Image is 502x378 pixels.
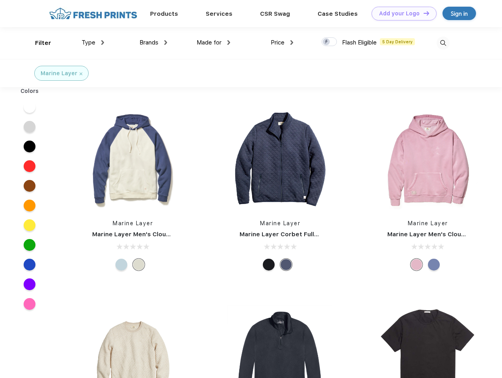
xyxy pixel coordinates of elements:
[197,39,221,46] span: Made for
[35,39,51,48] div: Filter
[41,69,77,78] div: Marine Layer
[139,39,158,46] span: Brands
[271,39,284,46] span: Price
[411,259,422,271] div: Lilas
[227,40,230,45] img: dropdown.png
[133,259,145,271] div: Navy/Cream
[408,220,448,226] a: Marine Layer
[228,107,333,211] img: func=resize&h=266
[260,10,290,17] a: CSR Swag
[290,40,293,45] img: dropdown.png
[150,10,178,17] a: Products
[113,220,153,226] a: Marine Layer
[15,87,45,95] div: Colors
[443,7,476,20] a: Sign in
[240,231,349,238] a: Marine Layer Corbet Full-Zip Jacket
[80,72,82,75] img: filter_cancel.svg
[115,259,127,271] div: Cool Ombre
[80,107,185,211] img: func=resize&h=266
[428,259,440,271] div: Vintage Indigo
[82,39,95,46] span: Type
[451,9,468,18] div: Sign in
[47,7,139,20] img: fo%20logo%202.webp
[376,107,480,211] img: func=resize&h=266
[379,10,420,17] div: Add your Logo
[101,40,104,45] img: dropdown.png
[206,10,232,17] a: Services
[280,259,292,271] div: Navy
[164,40,167,45] img: dropdown.png
[92,231,221,238] a: Marine Layer Men's Cloud 9 Fleece Hoodie
[424,11,429,15] img: DT
[437,37,450,50] img: desktop_search.svg
[380,38,415,45] span: 5 Day Delivery
[263,259,275,271] div: Black
[260,220,300,226] a: Marine Layer
[342,39,377,46] span: Flash Eligible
